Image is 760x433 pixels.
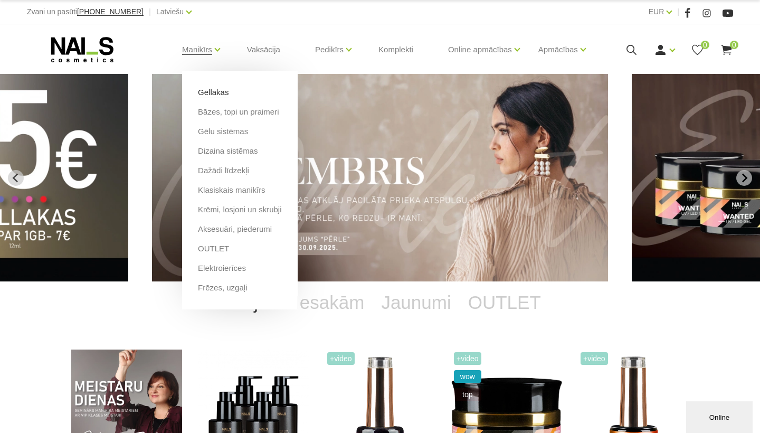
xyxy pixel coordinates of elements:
a: Klasiskais manikīrs [198,184,265,196]
a: Gēlu sistēmas [198,126,248,137]
a: Online apmācības [448,29,512,71]
span: +Video [327,352,355,365]
a: Iesakām [286,281,373,324]
a: Frēzes, uzgaļi [198,282,247,294]
a: OUTLET [198,243,229,255]
button: Next slide [736,170,752,186]
iframe: chat widget [686,399,755,433]
a: Gēllakas [198,87,229,98]
span: 0 [730,41,738,49]
span: 0 [701,41,709,49]
a: 0 [691,43,704,57]
a: Dizaina sistēmas [198,145,258,157]
div: Zvani un pasūti [27,5,144,18]
a: Aksesuāri, piederumi [198,223,272,235]
span: | [677,5,679,18]
span: | [149,5,151,18]
a: Komplekti [370,24,422,75]
a: EUR [649,5,664,18]
a: 0 [720,43,733,57]
a: Apmācības [538,29,578,71]
a: Jaunumi [373,281,459,324]
button: Previous slide [8,170,24,186]
span: top [454,388,481,401]
span: wow [454,370,481,383]
span: +Video [581,352,608,365]
a: Manikīrs [182,29,212,71]
li: 2 of 12 [152,74,608,281]
span: [PHONE_NUMBER] [77,7,144,16]
a: Bāzes, topi un praimeri [198,106,279,118]
a: Dažādi līdzekļi [198,165,249,176]
a: OUTLET [460,281,549,324]
a: Krēmi, losjoni un skrubji [198,204,281,215]
a: [PHONE_NUMBER] [77,8,144,16]
a: Latviešu [156,5,184,18]
a: Vaksācija [239,24,289,75]
a: Pedikīrs [315,29,344,71]
span: +Video [454,352,481,365]
a: Elektroierīces [198,262,246,274]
